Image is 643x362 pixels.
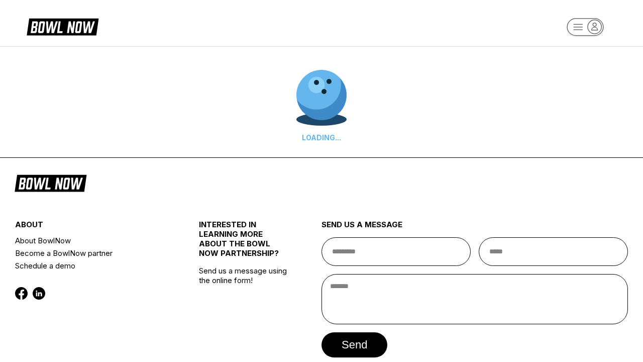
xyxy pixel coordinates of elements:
[296,133,347,142] div: LOADING...
[15,259,168,272] a: Schedule a demo
[321,220,628,237] div: send us a message
[15,247,168,259] a: Become a BowlNow partner
[199,220,291,266] div: INTERESTED IN LEARNING MORE ABOUT THE BOWL NOW PARTNERSHIP?
[321,332,387,357] button: send
[15,234,168,247] a: About BowlNow
[15,220,168,234] div: about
